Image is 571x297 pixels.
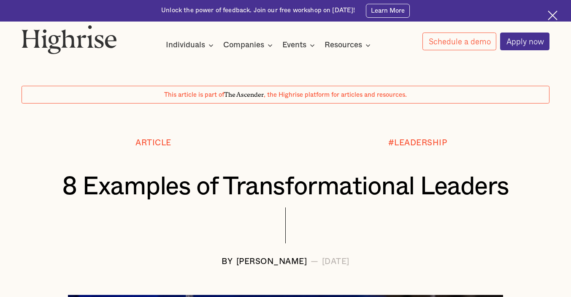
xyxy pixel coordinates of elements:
a: Apply now [500,33,550,50]
div: Companies [223,40,264,50]
div: Resources [325,40,373,50]
div: — [311,258,319,267]
div: Individuals [166,40,216,50]
div: BY [222,258,233,267]
a: Schedule a demo [422,33,497,50]
div: Companies [223,40,275,50]
img: Highrise logo [22,25,117,54]
a: Learn More [366,4,410,18]
div: Events [282,40,317,50]
h1: 8 Examples of Transformational Leaders [43,173,528,201]
span: , the Highrise platform for articles and resources. [264,92,407,98]
div: Unlock the power of feedback. Join our free workshop on [DATE]! [161,6,355,15]
div: #LEADERSHIP [388,139,447,148]
img: Cross icon [548,11,557,20]
div: Article [135,139,171,148]
div: Individuals [166,40,205,50]
div: [DATE] [322,258,349,267]
div: Events [282,40,306,50]
span: The Ascender [224,90,264,97]
span: This article is part of [164,92,224,98]
div: [PERSON_NAME] [236,258,307,267]
div: Resources [325,40,362,50]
